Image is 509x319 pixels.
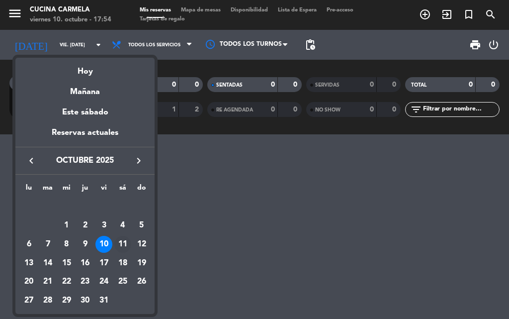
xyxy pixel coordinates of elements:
[114,217,131,234] div: 4
[76,254,95,273] td: 16 de octubre de 2025
[57,273,76,292] td: 22 de octubre de 2025
[15,99,155,126] div: Este sábado
[19,254,38,273] td: 13 de octubre de 2025
[19,235,38,254] td: 6 de octubre de 2025
[57,182,76,198] th: miércoles
[38,254,57,273] td: 14 de octubre de 2025
[40,154,130,167] span: octubre 2025
[58,292,75,309] div: 29
[38,273,57,292] td: 21 de octubre de 2025
[20,255,37,272] div: 13
[20,274,37,291] div: 20
[39,255,56,272] div: 14
[114,236,131,253] div: 11
[19,198,151,216] td: OCT.
[94,182,113,198] th: viernes
[57,216,76,235] td: 1 de octubre de 2025
[133,155,145,167] i: keyboard_arrow_right
[130,154,148,167] button: keyboard_arrow_right
[58,236,75,253] div: 8
[20,292,37,309] div: 27
[57,254,76,273] td: 15 de octubre de 2025
[76,273,95,292] td: 23 de octubre de 2025
[113,254,132,273] td: 18 de octubre de 2025
[133,217,150,234] div: 5
[77,217,93,234] div: 2
[95,236,112,253] div: 10
[58,217,75,234] div: 1
[133,255,150,272] div: 19
[76,291,95,310] td: 30 de octubre de 2025
[19,273,38,292] td: 20 de octubre de 2025
[19,182,38,198] th: lunes
[132,216,151,235] td: 5 de octubre de 2025
[94,216,113,235] td: 3 de octubre de 2025
[95,274,112,291] div: 24
[58,255,75,272] div: 15
[114,274,131,291] div: 25
[95,292,112,309] div: 31
[77,255,93,272] div: 16
[38,235,57,254] td: 7 de octubre de 2025
[57,291,76,310] td: 29 de octubre de 2025
[15,126,155,147] div: Reservas actuales
[94,273,113,292] td: 24 de octubre de 2025
[113,273,132,292] td: 25 de octubre de 2025
[114,255,131,272] div: 18
[113,216,132,235] td: 4 de octubre de 2025
[94,235,113,254] td: 10 de octubre de 2025
[58,274,75,291] div: 22
[133,236,150,253] div: 12
[38,291,57,310] td: 28 de octubre de 2025
[94,254,113,273] td: 17 de octubre de 2025
[76,235,95,254] td: 9 de octubre de 2025
[77,236,93,253] div: 9
[77,292,93,309] div: 30
[38,182,57,198] th: martes
[113,182,132,198] th: sábado
[76,182,95,198] th: jueves
[39,274,56,291] div: 21
[25,155,37,167] i: keyboard_arrow_left
[132,273,151,292] td: 26 de octubre de 2025
[113,235,132,254] td: 11 de octubre de 2025
[132,182,151,198] th: domingo
[22,154,40,167] button: keyboard_arrow_left
[95,217,112,234] div: 3
[76,216,95,235] td: 2 de octubre de 2025
[19,291,38,310] td: 27 de octubre de 2025
[133,274,150,291] div: 26
[132,254,151,273] td: 19 de octubre de 2025
[95,255,112,272] div: 17
[132,235,151,254] td: 12 de octubre de 2025
[39,292,56,309] div: 28
[39,236,56,253] div: 7
[15,78,155,99] div: Mañana
[77,274,93,291] div: 23
[94,291,113,310] td: 31 de octubre de 2025
[15,58,155,78] div: Hoy
[57,235,76,254] td: 8 de octubre de 2025
[20,236,37,253] div: 6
